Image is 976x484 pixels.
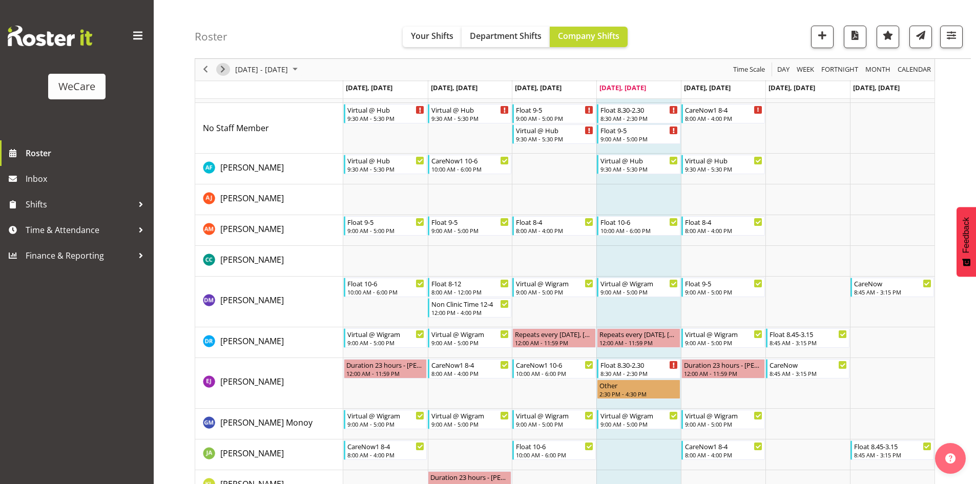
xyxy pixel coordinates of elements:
[597,216,680,236] div: Ashley Mendoza"s event - Float 10-6 Begin From Thursday, August 14, 2025 at 10:00:00 AM GMT+12:00...
[344,359,427,378] div: Ella Jarvis"s event - Duration 23 hours - Ella Jarvis Begin From Monday, August 11, 2025 at 12:00...
[681,278,765,297] div: Deepti Mahajan"s event - Float 9-5 Begin From Friday, August 15, 2025 at 9:00:00 AM GMT+12:00 End...
[796,64,815,76] span: Week
[428,359,511,378] div: Ella Jarvis"s event - CareNow1 8-4 Begin From Tuesday, August 12, 2025 at 8:00:00 AM GMT+12:00 En...
[896,64,933,76] button: Month
[854,441,931,451] div: Float 8.45-3.15
[216,64,230,76] button: Next
[685,217,762,227] div: Float 8-4
[681,440,765,460] div: Jane Arps"s event - CareNow1 8-4 Begin From Friday, August 15, 2025 at 8:00:00 AM GMT+12:00 Ends ...
[347,155,425,165] div: Virtual @ Hub
[600,420,678,428] div: 9:00 AM - 5:00 PM
[516,226,593,235] div: 8:00 AM - 4:00 PM
[344,440,427,460] div: Jane Arps"s event - CareNow1 8-4 Begin From Monday, August 11, 2025 at 8:00:00 AM GMT+12:00 Ends ...
[411,30,453,41] span: Your Shifts
[344,328,427,348] div: Deepti Raturi"s event - Virtual @ Wigram Begin From Monday, August 11, 2025 at 9:00:00 AM GMT+12:...
[685,339,762,347] div: 9:00 AM - 5:00 PM
[195,327,343,358] td: Deepti Raturi resource
[26,197,133,212] span: Shifts
[854,451,931,459] div: 8:45 AM - 3:15 PM
[462,27,550,47] button: Department Shifts
[597,155,680,174] div: Alex Ferguson"s event - Virtual @ Hub Begin From Thursday, August 14, 2025 at 9:30:00 AM GMT+12:0...
[685,104,762,115] div: CareNow1 8-4
[516,135,593,143] div: 9:30 AM - 5:30 PM
[195,439,343,470] td: Jane Arps resource
[684,83,731,92] span: [DATE], [DATE]
[195,31,227,43] h4: Roster
[600,226,678,235] div: 10:00 AM - 6:00 PM
[346,369,425,377] div: 12:00 AM - 11:59 PM
[431,329,509,339] div: Virtual @ Wigram
[220,294,284,306] a: [PERSON_NAME]
[26,145,149,161] span: Roster
[770,329,847,339] div: Float 8.45-3.15
[428,216,511,236] div: Ashley Mendoza"s event - Float 9-5 Begin From Tuesday, August 12, 2025 at 9:00:00 AM GMT+12:00 En...
[597,359,680,378] div: Ella Jarvis"s event - Float 8.30-2.30 Begin From Thursday, August 14, 2025 at 8:30:00 AM GMT+12:0...
[347,278,425,288] div: Float 10-6
[220,193,284,204] span: [PERSON_NAME]
[347,288,425,296] div: 10:00 AM - 6:00 PM
[844,26,866,48] button: Download a PDF of the roster according to the set date range.
[346,360,425,370] div: Duration 23 hours - [PERSON_NAME]
[516,104,593,115] div: Float 9-5
[599,380,678,390] div: Other
[597,328,680,348] div: Deepti Raturi"s event - Repeats every wednesday, thursday - Deepti Raturi Begin From Thursday, Au...
[431,299,509,309] div: Non Clinic Time 12-4
[428,155,511,174] div: Alex Ferguson"s event - CareNow1 10-6 Begin From Tuesday, August 12, 2025 at 10:00:00 AM GMT+12:0...
[431,155,509,165] div: CareNow1 10-6
[795,64,816,76] button: Timeline Week
[516,369,593,377] div: 10:00 AM - 6:00 PM
[428,328,511,348] div: Deepti Raturi"s event - Virtual @ Wigram Begin From Tuesday, August 12, 2025 at 9:00:00 AM GMT+12...
[599,390,678,398] div: 2:30 PM - 4:30 PM
[811,26,834,48] button: Add a new shift
[214,59,232,80] div: next period
[347,339,425,347] div: 9:00 AM - 5:00 PM
[220,417,313,428] span: [PERSON_NAME] Monoy
[600,114,678,122] div: 8:30 AM - 2:30 PM
[195,409,343,439] td: Gladie Monoy resource
[234,64,302,76] button: August 2025
[820,64,859,76] span: Fortnight
[431,226,509,235] div: 9:00 AM - 5:00 PM
[600,278,678,288] div: Virtual @ Wigram
[685,165,762,173] div: 9:30 AM - 5:30 PM
[430,472,509,482] div: Duration 23 hours - [PERSON_NAME]
[347,420,425,428] div: 9:00 AM - 5:00 PM
[600,217,678,227] div: Float 10-6
[516,114,593,122] div: 9:00 AM - 5:00 PM
[600,360,678,370] div: Float 8.30-2.30
[909,26,932,48] button: Send a list of all shifts for the selected filtered period to all rostered employees.
[195,154,343,184] td: Alex Ferguson resource
[220,448,284,459] span: [PERSON_NAME]
[220,447,284,459] a: [PERSON_NAME]
[26,171,149,186] span: Inbox
[346,83,392,92] span: [DATE], [DATE]
[600,125,678,135] div: Float 9-5
[600,288,678,296] div: 9:00 AM - 5:00 PM
[431,339,509,347] div: 9:00 AM - 5:00 PM
[766,328,849,348] div: Deepti Raturi"s event - Float 8.45-3.15 Begin From Saturday, August 16, 2025 at 8:45:00 AM GMT+12...
[597,278,680,297] div: Deepti Mahajan"s event - Virtual @ Wigram Begin From Thursday, August 14, 2025 at 9:00:00 AM GMT+...
[232,59,304,80] div: August 11 - 17, 2025
[431,104,509,115] div: Virtual @ Hub
[766,359,849,378] div: Ella Jarvis"s event - CareNow Begin From Saturday, August 16, 2025 at 8:45:00 AM GMT+12:00 Ends A...
[431,420,509,428] div: 9:00 AM - 5:00 PM
[597,124,680,144] div: No Staff Member"s event - Float 9-5 Begin From Thursday, August 14, 2025 at 9:00:00 AM GMT+12:00 ...
[558,30,619,41] span: Company Shifts
[431,83,477,92] span: [DATE], [DATE]
[203,122,269,134] span: No Staff Member
[681,410,765,429] div: Gladie Monoy"s event - Virtual @ Wigram Begin From Friday, August 15, 2025 at 9:00:00 AM GMT+12:0...
[681,155,765,174] div: Alex Ferguson"s event - Virtual @ Hub Begin From Friday, August 15, 2025 at 9:30:00 AM GMT+12:00 ...
[431,308,509,317] div: 12:00 PM - 4:00 PM
[516,278,593,288] div: Virtual @ Wigram
[897,64,932,76] span: calendar
[512,124,596,144] div: No Staff Member"s event - Virtual @ Hub Begin From Wednesday, August 13, 2025 at 9:30:00 AM GMT+1...
[685,329,762,339] div: Virtual @ Wigram
[600,135,678,143] div: 9:00 AM - 5:00 PM
[431,360,509,370] div: CareNow1 8-4
[516,217,593,227] div: Float 8-4
[516,360,593,370] div: CareNow1 10-6
[684,369,762,377] div: 12:00 AM - 11:59 PM
[428,104,511,123] div: No Staff Member"s event - Virtual @ Hub Begin From Tuesday, August 12, 2025 at 9:30:00 AM GMT+12:...
[776,64,791,76] span: Day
